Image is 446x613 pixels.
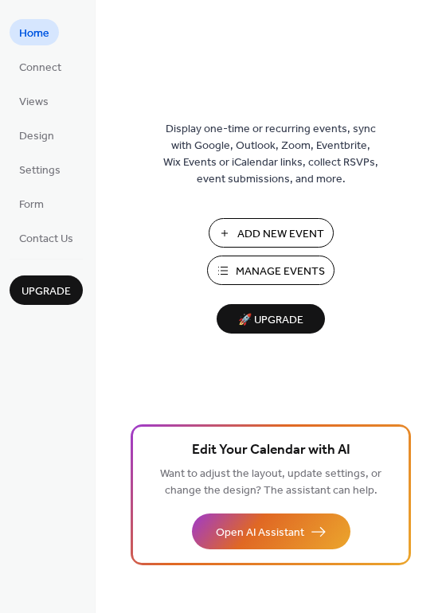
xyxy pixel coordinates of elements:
[10,88,58,114] a: Views
[19,94,49,111] span: Views
[163,121,378,188] span: Display one-time or recurring events, sync with Google, Outlook, Zoom, Eventbrite, Wix Events or ...
[22,283,71,300] span: Upgrade
[209,218,334,248] button: Add New Event
[19,197,44,213] span: Form
[10,19,59,45] a: Home
[19,60,61,76] span: Connect
[19,162,61,179] span: Settings
[237,226,324,243] span: Add New Event
[10,122,64,148] a: Design
[207,256,334,285] button: Manage Events
[10,53,71,80] a: Connect
[192,513,350,549] button: Open AI Assistant
[19,231,73,248] span: Contact Us
[10,190,53,217] a: Form
[226,310,315,331] span: 🚀 Upgrade
[10,275,83,305] button: Upgrade
[192,439,350,462] span: Edit Your Calendar with AI
[19,128,54,145] span: Design
[10,156,70,182] a: Settings
[10,225,83,251] a: Contact Us
[217,304,325,334] button: 🚀 Upgrade
[216,525,304,541] span: Open AI Assistant
[19,25,49,42] span: Home
[236,264,325,280] span: Manage Events
[160,463,381,502] span: Want to adjust the layout, update settings, or change the design? The assistant can help.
